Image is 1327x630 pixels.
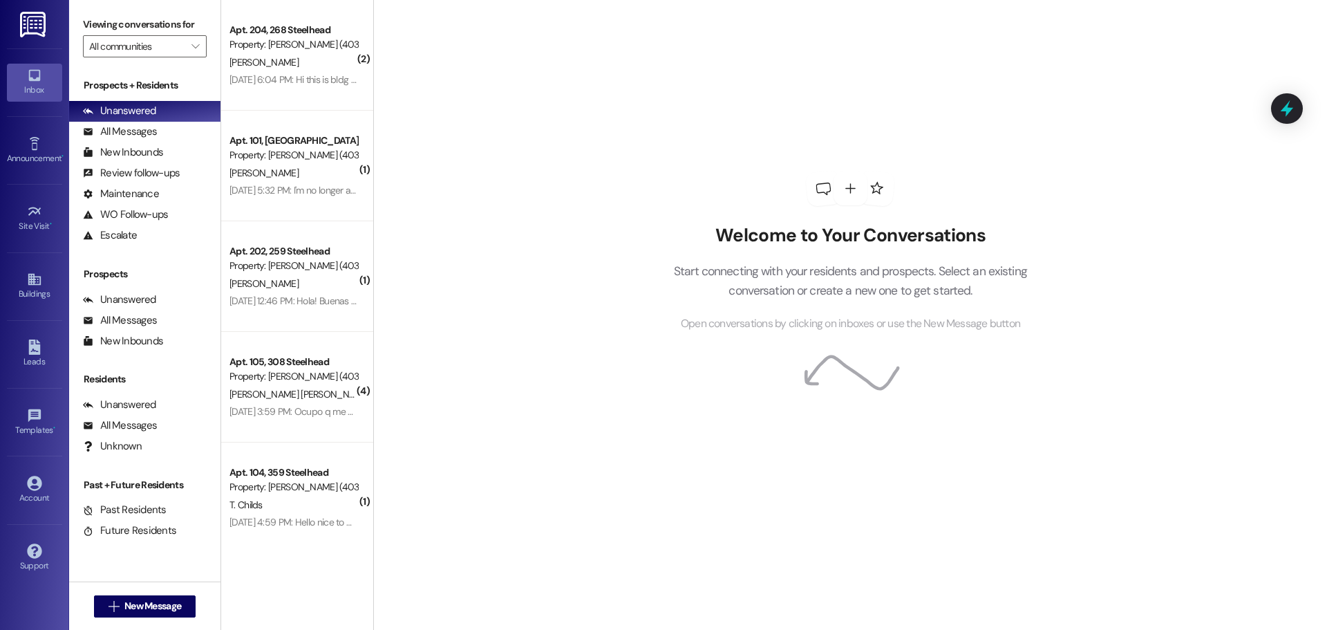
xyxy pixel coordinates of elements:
[7,404,62,441] a: Templates •
[229,480,357,494] div: Property: [PERSON_NAME] (4032)
[229,465,357,480] div: Apt. 104, 359 Steelhead
[229,184,638,196] div: [DATE] 5:32 PM: I'm no longer a resident there . Can you please take me off your resident list. T...
[69,78,220,93] div: Prospects + Residents
[652,225,1048,247] h2: Welcome to Your Conversations
[83,398,156,412] div: Unanswered
[83,334,163,349] div: New Inbounds
[69,478,220,492] div: Past + Future Residents
[7,335,62,373] a: Leads
[83,166,180,180] div: Review follow-ups
[83,124,157,139] div: All Messages
[83,313,157,328] div: All Messages
[229,369,357,384] div: Property: [PERSON_NAME] (4032)
[94,595,196,618] button: New Message
[83,293,156,307] div: Unanswered
[83,503,167,517] div: Past Residents
[7,472,62,509] a: Account
[7,268,62,305] a: Buildings
[652,261,1048,301] p: Start connecting with your residents and prospects. Select an existing conversation or create a n...
[7,64,62,101] a: Inbox
[229,388,370,400] span: [PERSON_NAME] [PERSON_NAME]
[83,187,159,201] div: Maintenance
[229,23,357,37] div: Apt. 204, 268 Steelhead
[229,167,299,179] span: [PERSON_NAME]
[7,200,62,237] a: Site Visit •
[229,148,357,163] div: Property: [PERSON_NAME] (4032)
[83,418,157,433] div: All Messages
[7,539,62,577] a: Support
[69,372,220,387] div: Residents
[229,259,357,273] div: Property: [PERSON_NAME] (4032)
[229,355,357,369] div: Apt. 105, 308 Steelhead
[229,244,357,259] div: Apt. 202, 259 Steelhead
[229,37,357,52] div: Property: [PERSON_NAME] (4032)
[229,133,357,148] div: Apt. 101, [GEOGRAPHIC_DATA][PERSON_NAME]
[69,267,220,281] div: Prospects
[20,12,48,37] img: ResiDesk Logo
[229,499,263,511] span: T. Childs
[681,315,1020,333] span: Open conversations by clicking on inboxes or use the New Message button
[83,14,207,35] label: Viewing conversations for
[62,151,64,161] span: •
[229,405,432,418] div: [DATE] 3:59 PM: Ocupo q me cambien mi lavadora
[89,35,185,57] input: All communities
[83,104,156,118] div: Unanswered
[83,524,176,538] div: Future Residents
[191,41,199,52] i: 
[229,56,299,68] span: [PERSON_NAME]
[83,228,137,243] div: Escalate
[83,145,163,160] div: New Inbounds
[50,219,52,229] span: •
[53,423,55,433] span: •
[124,599,181,613] span: New Message
[83,207,168,222] div: WO Follow-ups
[83,439,142,454] div: Unknown
[229,277,299,290] span: [PERSON_NAME]
[109,601,119,612] i: 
